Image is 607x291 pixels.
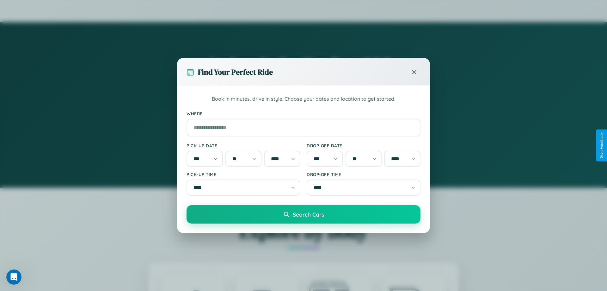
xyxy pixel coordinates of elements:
p: Book in minutes, drive in style. Choose your dates and location to get started. [187,95,420,103]
button: Search Cars [187,205,420,224]
h3: Find Your Perfect Ride [198,67,273,77]
label: Drop-off Time [307,172,420,177]
label: Pick-up Date [187,143,300,148]
span: Search Cars [293,211,324,218]
label: Where [187,111,420,116]
label: Pick-up Time [187,172,300,177]
label: Drop-off Date [307,143,420,148]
